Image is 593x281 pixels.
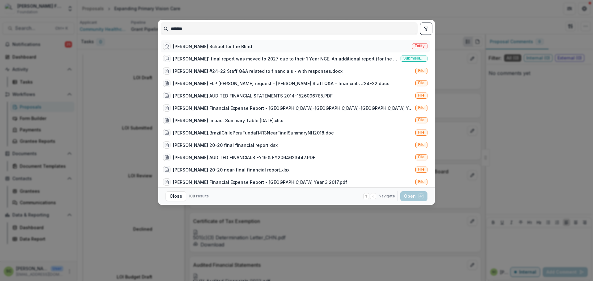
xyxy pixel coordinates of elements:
span: Submission comment [403,56,425,60]
span: File [418,155,425,159]
span: File [418,180,425,184]
div: [PERSON_NAME].BrazilChilePeruFundal1413NearFinalSummaryNH2018.doc [173,130,334,136]
span: File [418,81,425,85]
span: File [418,118,425,122]
div: [PERSON_NAME]' final report was moved to 2027 due to their 1 Year NCE. An additional report (for ... [173,56,398,62]
span: File [418,93,425,97]
div: [PERSON_NAME] Impact Summary Table [DATE].xlsx [173,117,283,124]
span: Entity [415,44,425,48]
button: toggle filters [420,23,432,35]
button: Open [400,191,427,201]
span: File [418,143,425,147]
span: results [196,194,209,198]
div: [PERSON_NAME] AUDITED FINANCIALS FY19 & FY2064623447.PDF [173,154,315,161]
span: File [418,167,425,171]
div: [PERSON_NAME] AUDITED FINANCIAL STATEMENTS 2014-1526096785.PDF [173,93,333,99]
div: [PERSON_NAME] #24-22 Staff Q&A related to financials - with responses.docx [173,68,343,74]
span: File [418,130,425,134]
button: Close [166,191,186,201]
div: [PERSON_NAME] ELP [PERSON_NAME] request - [PERSON_NAME] Staff Q&A - financials #24-22.docx [173,80,389,87]
div: [PERSON_NAME] School for the Blind [173,43,252,50]
div: [PERSON_NAME] Financial Expense Report - [GEOGRAPHIC_DATA] Year 3 2017.pdf [173,179,347,185]
span: File [418,68,425,73]
div: [PERSON_NAME] 20-20 final financial report.xlsx [173,142,278,148]
span: File [418,105,425,110]
span: Navigate [379,193,395,199]
span: 100 [189,194,195,198]
div: [PERSON_NAME] 20-20 near-final financial report.xlsx [173,167,289,173]
div: [PERSON_NAME] Financial Expense Report - [GEOGRAPHIC_DATA]-[GEOGRAPHIC_DATA]-[GEOGRAPHIC_DATA] Ye... [173,105,413,111]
